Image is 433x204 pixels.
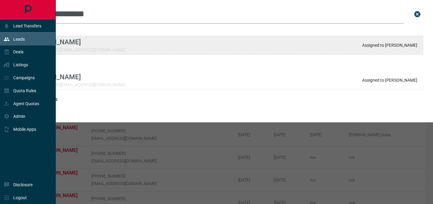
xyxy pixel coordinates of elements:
[23,27,423,32] h3: name matches
[23,97,423,102] h3: phone matches
[29,82,125,87] p: [PERSON_NAME][EMAIL_ADDRESS][DOMAIN_NAME]
[362,43,417,48] p: Assigned to [PERSON_NAME]
[23,62,423,67] h3: email matches
[362,78,417,83] p: Assigned to [PERSON_NAME]
[29,38,125,46] p: [PERSON_NAME]
[411,8,423,20] button: close search bar
[29,47,125,52] p: [PERSON_NAME][EMAIL_ADDRESS][DOMAIN_NAME]
[29,73,125,81] p: [PERSON_NAME]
